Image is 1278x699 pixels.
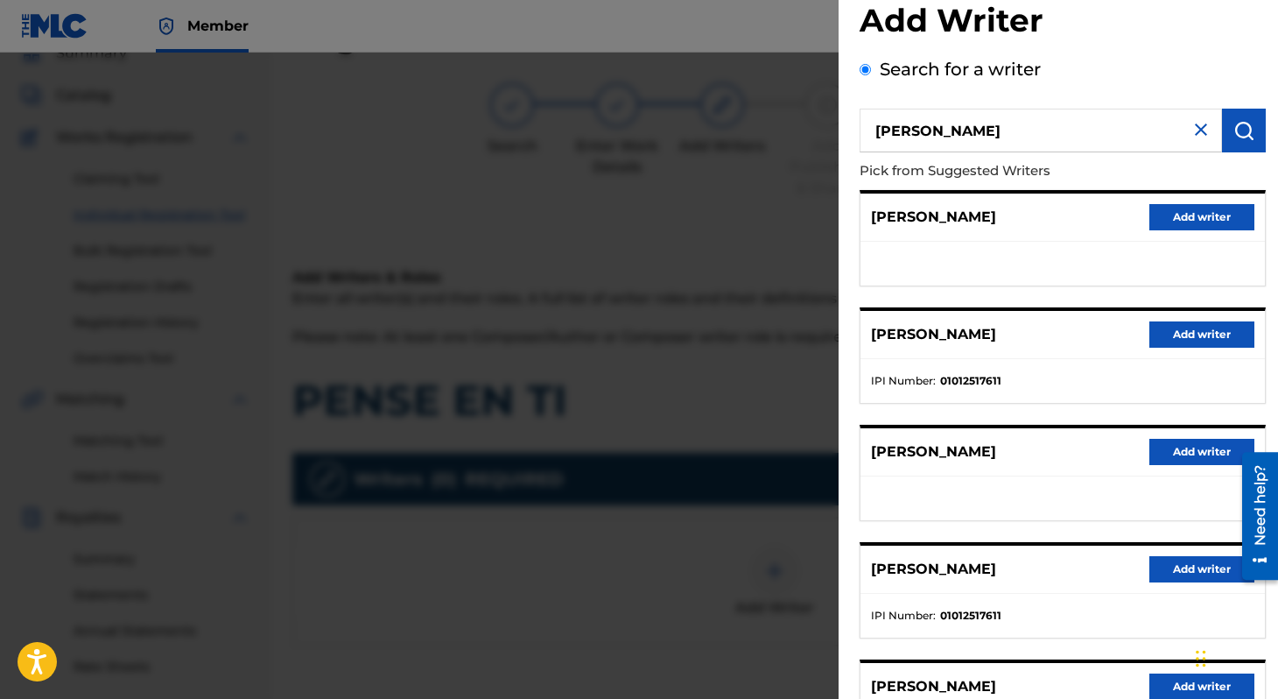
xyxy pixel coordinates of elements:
p: [PERSON_NAME] [871,559,996,580]
p: [PERSON_NAME] [871,676,996,697]
div: Widget de chat [1190,615,1278,699]
img: Search Works [1233,120,1254,141]
button: Add writer [1149,439,1254,465]
button: Add writer [1149,556,1254,582]
iframe: Chat Widget [1190,615,1278,699]
img: MLC Logo [21,13,88,39]
input: Search writer's name or IPI Number [860,109,1222,152]
p: [PERSON_NAME] [871,324,996,345]
button: Add writer [1149,204,1254,230]
label: Search for a writer [880,59,1041,80]
div: Arrastrar [1196,632,1206,685]
strong: 01012517611 [940,608,1001,624]
button: Add writer [1149,321,1254,348]
p: Pick from Suggested Writers [860,152,1166,190]
strong: 01012517611 [940,373,1001,389]
span: Member [187,16,249,36]
p: [PERSON_NAME] [871,207,996,228]
span: IPI Number : [871,373,936,389]
p: [PERSON_NAME] [871,441,996,462]
span: IPI Number : [871,608,936,624]
iframe: Resource Center [1229,446,1278,587]
img: Top Rightsholder [156,16,177,37]
img: close [1190,119,1211,140]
